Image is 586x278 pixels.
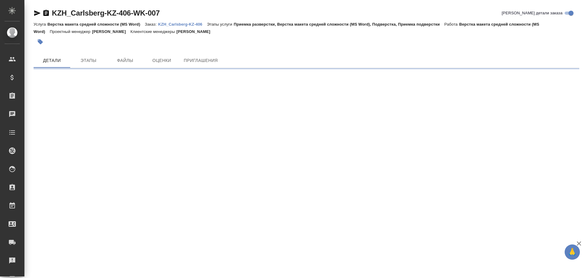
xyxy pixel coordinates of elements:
button: Скопировать ссылку для ЯМессенджера [34,9,41,17]
span: 🙏 [567,246,577,258]
span: [PERSON_NAME] детали заказа [502,10,562,16]
p: Проектный менеджер [50,29,92,34]
a: KZH_Carlsberg-KZ-406 [158,21,207,27]
button: 🙏 [565,244,580,260]
p: Верстка макета средней сложности (MS Word) [34,22,539,34]
a: KZH_Carlsberg-KZ-406-WK-007 [52,9,160,17]
button: Скопировать ссылку [42,9,50,17]
span: Приглашения [184,57,218,64]
p: [PERSON_NAME] [176,29,215,34]
span: Файлы [110,57,140,64]
p: Этапы услуги [207,22,234,27]
p: Заказ: [145,22,158,27]
span: Оценки [147,57,176,64]
p: Работа [444,22,459,27]
p: Услуга [34,22,47,27]
p: KZH_Carlsberg-KZ-406 [158,22,207,27]
button: Добавить тэг [34,35,47,49]
span: Этапы [74,57,103,64]
p: Верстка макета средней сложности (MS Word) [47,22,145,27]
p: [PERSON_NAME] [92,29,130,34]
p: Клиентские менеджеры [130,29,176,34]
p: Приемка разверстки, Верстка макета средней сложности (MS Word), Подверстка, Приемка подверстки [234,22,444,27]
span: Детали [37,57,67,64]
